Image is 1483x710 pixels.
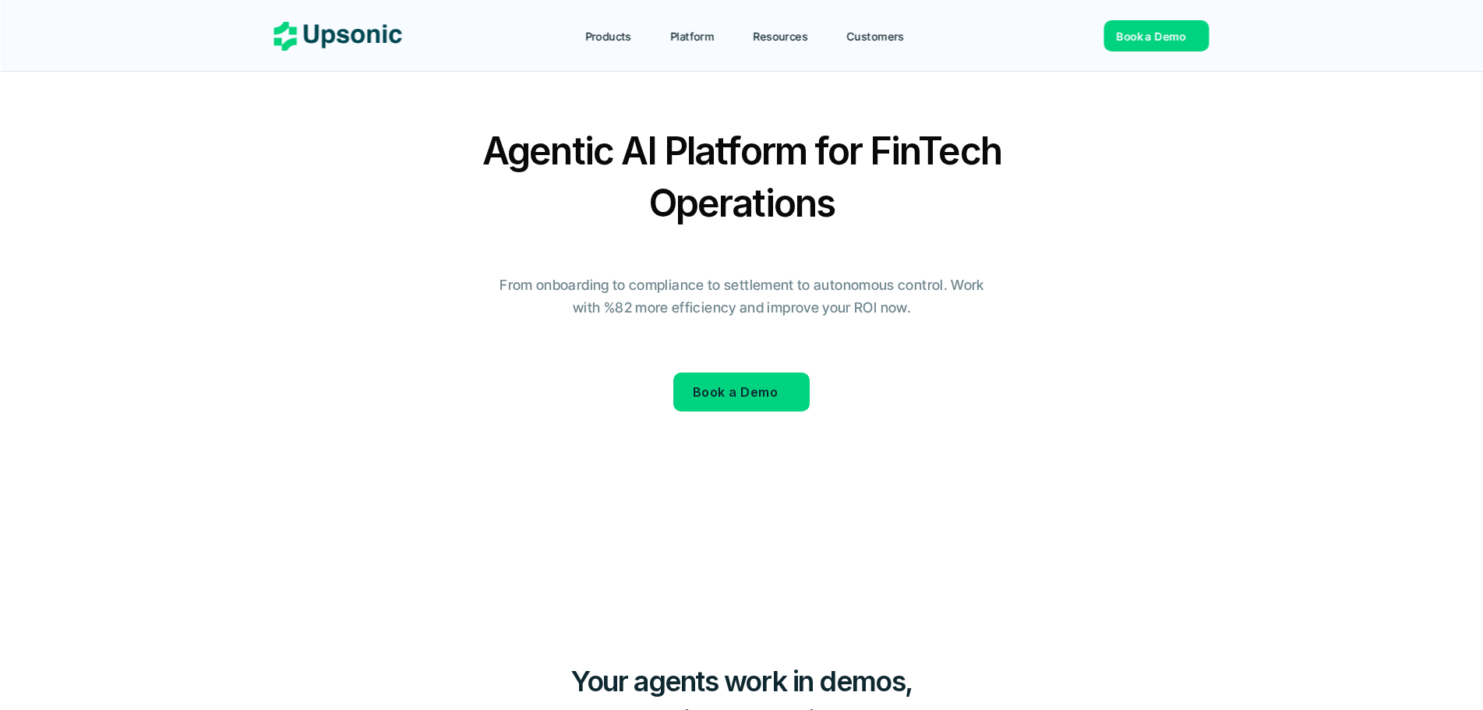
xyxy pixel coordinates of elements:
span: Book a Demo [1117,30,1186,43]
p: Platform [670,28,714,44]
a: Products [576,22,657,50]
span: Your agents work in demos, [570,664,913,698]
a: Book a Demo [1104,20,1209,51]
span: Book a Demo [693,384,778,400]
h2: Agentic AI Platform for FinTech Operations [469,125,1015,229]
p: From onboarding to compliance to settlement to autonomous control. Work with %82 more efficiency ... [489,274,995,320]
a: Book a Demo [673,373,810,412]
p: Products [585,28,631,44]
p: Resources [754,28,808,44]
p: Customers [847,28,905,44]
